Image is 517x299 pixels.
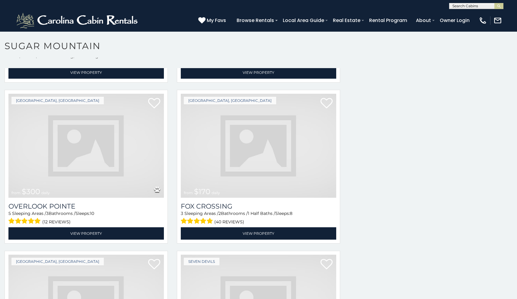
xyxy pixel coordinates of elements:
[181,94,336,198] a: from $170 daily
[198,17,228,24] a: My Favs
[321,258,333,271] a: Add to favorites
[11,97,104,104] a: [GEOGRAPHIC_DATA], [GEOGRAPHIC_DATA]
[479,16,487,25] img: phone-regular-white.png
[22,187,40,196] span: $300
[290,211,292,216] span: 8
[493,16,502,25] img: mail-regular-white.png
[8,211,11,216] span: 5
[366,15,410,26] a: Rental Program
[321,97,333,110] a: Add to favorites
[42,218,71,226] span: (12 reviews)
[280,15,327,26] a: Local Area Guide
[248,211,275,216] span: 1 Half Baths /
[11,258,104,265] a: [GEOGRAPHIC_DATA], [GEOGRAPHIC_DATA]
[207,17,226,24] span: My Favs
[8,202,164,210] a: Overlook Pointe
[234,15,277,26] a: Browse Rentals
[181,210,336,226] div: Sleeping Areas / Bathrooms / Sleeps:
[90,211,94,216] span: 10
[148,258,160,271] a: Add to favorites
[148,97,160,110] a: Add to favorites
[8,210,164,226] div: Sleeping Areas / Bathrooms / Sleeps:
[11,190,21,195] span: from
[212,190,220,195] span: daily
[8,94,164,198] img: dummy-image.jpg
[413,15,434,26] a: About
[184,258,219,265] a: Seven Devils
[184,190,193,195] span: from
[181,227,336,240] a: View Property
[181,202,336,210] a: Fox Crossing
[8,94,164,198] a: from $300 daily
[184,97,276,104] a: [GEOGRAPHIC_DATA], [GEOGRAPHIC_DATA]
[181,66,336,79] a: View Property
[46,211,49,216] span: 3
[194,187,210,196] span: $170
[181,211,183,216] span: 3
[330,15,363,26] a: Real Estate
[437,15,473,26] a: Owner Login
[41,190,50,195] span: daily
[8,66,164,79] a: View Property
[181,94,336,198] img: dummy-image.jpg
[15,11,140,30] img: White-1-2.png
[214,218,244,226] span: (40 reviews)
[219,211,221,216] span: 2
[8,227,164,240] a: View Property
